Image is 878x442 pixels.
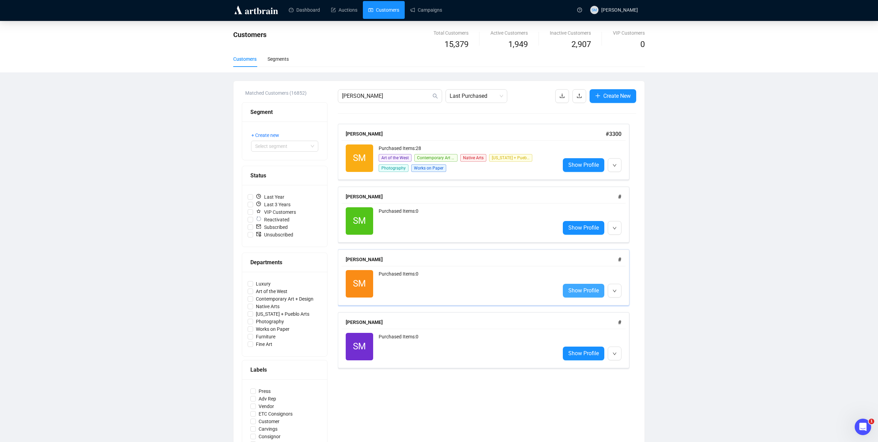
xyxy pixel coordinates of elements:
span: Show Profile [568,223,599,232]
div: Customers [233,55,257,63]
span: Show Profile [568,349,599,358]
input: Search Customer... [342,92,431,100]
span: plus [595,93,601,98]
div: Purchased Items: 0 [379,270,555,298]
span: # [618,319,621,326]
div: [PERSON_NAME] [346,193,618,200]
button: Create New [590,89,636,103]
span: Show Profile [568,161,599,169]
iframe: Intercom live chat [855,419,871,435]
span: Photography [253,318,287,325]
div: [PERSON_NAME] [346,130,606,138]
span: Furniture [253,333,278,340]
span: Show Profile [568,286,599,295]
span: Customers [233,31,266,39]
span: Consignor [256,433,283,440]
div: Status [250,171,319,180]
span: Native Arts [253,303,282,310]
div: [PERSON_NAME] [346,256,618,263]
span: down [613,163,617,167]
a: Dashboard [289,1,320,19]
a: Show Profile [563,347,604,360]
span: download [559,93,565,98]
a: Show Profile [563,221,604,235]
span: 15,379 [444,38,468,51]
a: Show Profile [563,158,604,172]
span: Press [256,387,273,395]
span: Create New [603,92,631,100]
span: Last 3 Years [253,201,293,208]
span: Luxury [253,280,273,288]
span: # [618,256,621,263]
div: Purchased Items: 0 [379,207,555,235]
a: [PERSON_NAME]#3300SMPurchased Items:28Art of the WestContemporary Art + DesignNative Arts[US_STAT... [338,124,636,180]
span: search [432,93,438,99]
span: VIP Customers [253,208,299,216]
span: # [618,194,621,200]
span: down [613,226,617,230]
span: Contemporary Art + Design [414,154,458,162]
span: Carvings [256,425,280,433]
div: Departments [250,258,319,267]
span: Works on Paper [411,164,446,172]
span: [US_STATE] + Pueblo Arts [253,310,312,318]
img: logo [233,4,279,15]
span: [PERSON_NAME] [601,7,638,13]
span: Customer [256,418,282,425]
span: + Create new [251,131,279,139]
div: Inactive Customers [550,29,591,37]
div: Labels [250,365,319,374]
span: 1,949 [508,38,528,51]
span: Fine Art [253,340,275,348]
a: Show Profile [563,284,604,298]
div: Purchased Items: 28 [379,144,555,153]
span: Contemporary Art + Design [253,295,316,303]
div: Segments [268,55,289,63]
span: Photography [379,164,408,172]
span: down [613,289,617,293]
span: Art of the West [253,288,290,295]
button: + Create new [251,130,285,141]
span: # 3300 [606,131,621,137]
span: Adv Rep [256,395,279,403]
div: Purchased Items: 0 [379,333,555,360]
a: [PERSON_NAME]#SMPurchased Items:0Show Profile [338,187,636,243]
span: SM [353,214,366,228]
span: 0 [640,39,645,49]
span: ETC Consignors [256,410,295,418]
span: SM [353,277,366,291]
div: Segment [250,108,319,116]
div: VIP Customers [613,29,645,37]
div: [PERSON_NAME] [346,318,618,326]
span: Subscribed [253,223,290,231]
span: SM [353,339,366,353]
span: down [613,352,617,356]
span: question-circle [577,8,582,12]
div: Matched Customers (16852) [245,89,328,97]
span: SM [592,7,597,13]
a: [PERSON_NAME]#SMPurchased Items:0Show Profile [338,249,636,305]
span: upload [577,93,582,98]
span: Art of the West [379,154,412,162]
span: 1 [869,419,874,424]
a: Campaigns [410,1,442,19]
span: Works on Paper [253,325,292,333]
span: Reactivated [253,216,292,223]
a: [PERSON_NAME]#SMPurchased Items:0Show Profile [338,312,636,368]
span: Vendor [256,403,277,410]
div: Active Customers [490,29,528,37]
a: Customers [368,1,399,19]
span: Last Year [253,193,287,201]
span: [US_STATE] + Pueblo Arts [489,154,532,162]
span: 2,907 [571,38,591,51]
span: Native Arts [460,154,486,162]
span: Last Purchased [450,90,503,103]
a: Auctions [331,1,357,19]
div: Total Customers [434,29,468,37]
span: SM [353,151,366,165]
span: Unsubscribed [253,231,296,239]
